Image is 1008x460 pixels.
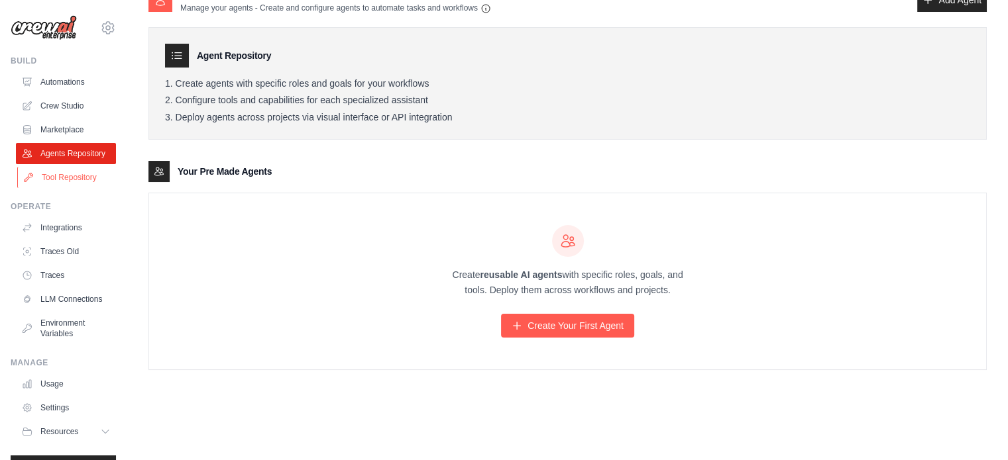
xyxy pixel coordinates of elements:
div: Manage [11,357,116,368]
strong: reusable AI agents [480,269,562,280]
a: Marketplace [16,119,116,140]
li: Create agents with specific roles and goals for your workflows [165,78,970,90]
img: Logo [11,15,77,40]
a: Traces [16,265,116,286]
a: Integrations [16,217,116,238]
div: Build [11,56,116,66]
a: Environment Variables [16,312,116,344]
a: Agents Repository [16,143,116,164]
div: Operate [11,201,116,212]
p: Create with specific roles, goals, and tools. Deploy them across workflows and projects. [441,267,695,298]
a: Traces Old [16,241,116,262]
a: LLM Connections [16,289,116,310]
span: Resources [40,426,78,437]
a: Crew Studio [16,95,116,116]
h3: Agent Repository [197,49,271,62]
h3: Your Pre Made Agents [178,165,272,178]
a: Usage [16,373,116,394]
p: Manage your agents - Create and configure agents to automate tasks and workflows [180,3,491,14]
a: Settings [16,397,116,418]
button: Resources [16,421,116,442]
a: Create Your First Agent [501,314,634,338]
li: Configure tools and capabilities for each specialized assistant [165,95,970,107]
a: Tool Repository [17,167,117,188]
a: Automations [16,71,116,93]
li: Deploy agents across projects via visual interface or API integration [165,112,970,124]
